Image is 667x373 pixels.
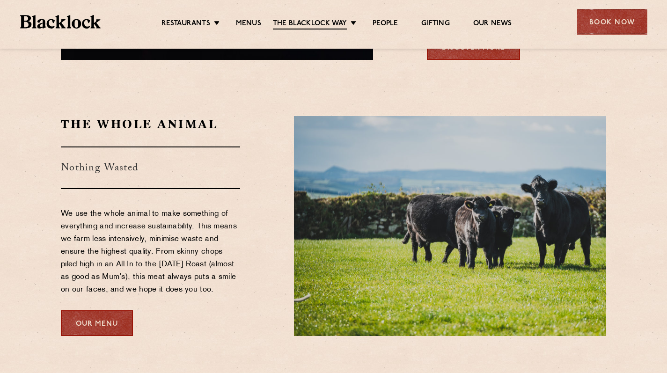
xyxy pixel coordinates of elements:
[236,19,261,29] a: Menus
[294,116,606,336] img: Image of cows in a field at Philip Warren in Cornwall
[577,9,647,35] div: Book Now
[61,310,133,336] a: Our Menu
[61,208,240,296] p: We use the whole animal to make something of everything and increase sustainability. This means w...
[20,15,101,29] img: BL_Textured_Logo-footer-cropped.svg
[373,19,398,29] a: People
[273,19,347,29] a: The Blacklock Way
[473,19,512,29] a: Our News
[421,19,449,29] a: Gifting
[61,116,240,132] h2: The Whole Animal
[61,146,240,189] h3: Nothing Wasted
[161,19,210,29] a: Restaurants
